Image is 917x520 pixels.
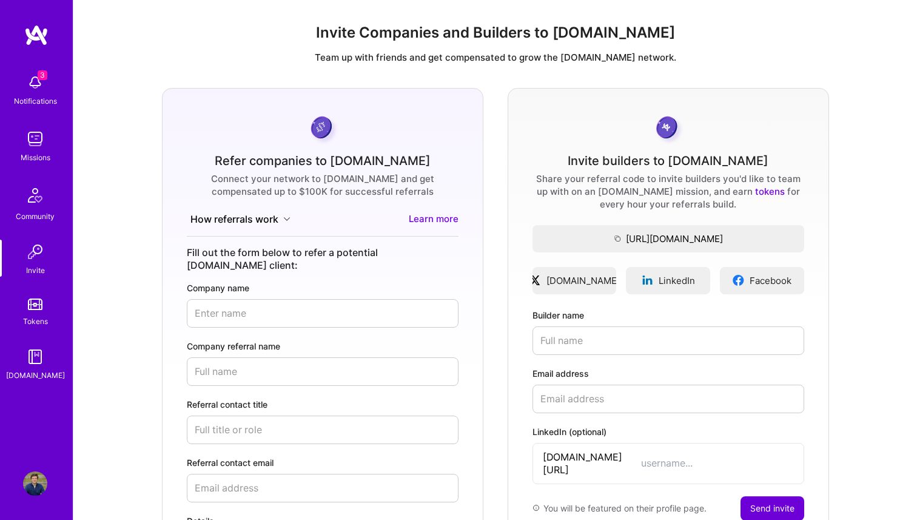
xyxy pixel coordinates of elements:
[187,299,458,328] input: Enter name
[543,451,641,476] span: [DOMAIN_NAME][URL]
[409,212,458,226] a: Learn more
[23,127,47,151] img: teamwork
[24,24,49,46] img: logo
[23,315,48,328] div: Tokens
[23,471,47,496] img: User Avatar
[529,274,542,286] img: xLogo
[307,113,338,145] img: purpleCoin
[652,113,684,145] img: grayCoin
[187,340,458,353] label: Company referral name
[187,282,458,294] label: Company name
[750,274,791,287] span: Facebook
[21,151,50,164] div: Missions
[546,274,620,287] span: [DOMAIN_NAME]
[187,172,458,198] div: Connect your network to [DOMAIN_NAME] and get compensated up to $100K for successful referrals
[23,70,47,95] img: bell
[532,385,804,413] input: Email address
[532,172,804,211] div: Share your referral code to invite builders you'd like to team up with on an [DOMAIN_NAME] missio...
[83,24,907,42] h1: Invite Companies and Builders to [DOMAIN_NAME]
[641,274,654,286] img: linkedinLogo
[21,181,50,210] img: Community
[187,357,458,386] input: Full name
[187,212,294,226] button: How referrals work
[26,264,45,277] div: Invite
[6,369,65,382] div: [DOMAIN_NAME]
[83,51,907,64] p: Team up with friends and get compensated to grow the [DOMAIN_NAME] network.
[532,326,804,355] input: Full name
[14,95,57,107] div: Notifications
[28,299,42,310] img: tokens
[532,367,804,380] label: Email address
[755,186,785,197] a: tokens
[641,457,794,470] input: username...
[23,345,47,369] img: guide book
[187,416,458,444] input: Full title or role
[532,309,804,322] label: Builder name
[568,155,768,167] div: Invite builders to [DOMAIN_NAME]
[38,70,47,80] span: 3
[215,155,431,167] div: Refer companies to [DOMAIN_NAME]
[732,274,745,286] img: facebookLogo
[659,274,695,287] span: LinkedIn
[187,456,458,469] label: Referral contact email
[532,425,804,438] label: LinkedIn (optional)
[187,474,458,502] input: Email address
[187,398,458,411] label: Referral contact title
[16,210,55,223] div: Community
[532,232,804,245] span: [URL][DOMAIN_NAME]
[23,240,47,264] img: Invite
[187,246,458,272] div: Fill out the form below to refer a potential [DOMAIN_NAME] client:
